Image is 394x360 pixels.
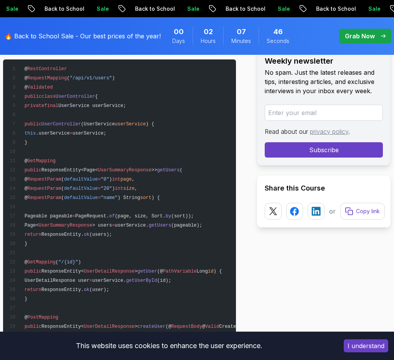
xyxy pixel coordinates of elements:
[25,241,27,247] span: }
[41,168,98,173] span: ResponseEntity<Page<
[84,287,89,293] span: ok
[265,105,383,121] input: Enter your email
[70,76,112,81] span: "/api/v1/users"
[112,223,115,228] span: =
[73,131,106,136] span: userService;
[95,94,98,99] span: {
[27,85,53,90] span: Validated
[61,195,64,201] span: (
[27,195,61,201] span: RequestParam
[25,186,27,191] span: @
[148,223,171,228] span: getUsers
[265,68,383,95] p: No spam. Just the latest releases and tips, interesting articles, and exclusive interviews in you...
[204,26,213,37] span: 2 Hours
[231,37,251,45] span: Minutes
[25,158,27,164] span: @
[56,260,58,265] span: (
[310,128,348,135] a: privacy policy
[41,287,84,293] span: ResponseEntity.
[92,223,112,228] span: > users
[44,103,58,108] span: final
[101,177,109,182] span: "0"
[166,214,171,219] span: by
[61,177,64,182] span: (
[157,269,163,274] span: (@
[41,94,56,99] span: class
[265,56,383,66] h2: Weekly newsletter
[25,214,73,219] span: Pageable pageable
[61,186,64,191] span: (
[39,223,92,228] span: UserSummaryResponse
[157,278,171,283] span: (id);
[25,140,27,145] span: }
[41,324,84,329] span: ResponseEntity<
[109,177,112,182] span: )
[67,76,69,81] span: (
[137,324,166,329] span: createUser
[58,260,78,265] span: "/{id}"
[112,186,115,191] span: )
[89,232,112,237] span: (users);
[25,131,36,136] span: this
[208,269,214,274] span: id
[89,278,92,283] span: =
[219,324,267,329] span: CreateUserRequest
[25,85,27,90] span: @
[25,177,27,182] span: @
[73,214,75,219] span: =
[112,177,120,182] span: int
[172,37,185,45] span: Days
[27,76,67,81] span: RequestMapping
[36,131,69,136] span: .userService
[78,260,81,265] span: )
[115,223,148,228] span: userService.
[5,31,161,41] p: 🔥 Back to School Sale - Our best prices of the year!
[118,195,140,201] span: ) String
[109,214,115,219] span: of
[81,122,115,127] span: (UserService
[56,94,95,99] span: UserController
[98,186,101,191] span: =
[135,269,137,274] span: >
[132,177,134,182] span: ,
[98,195,101,201] span: =
[265,183,383,194] h2: Share this Course
[25,66,27,72] span: @
[41,232,84,237] span: ResponseEntity.
[163,269,196,274] span: PathVariable
[27,177,61,182] span: RequestParam
[174,26,184,37] span: 0 Days
[180,168,182,173] span: (
[27,260,56,265] span: GetMapping
[41,122,81,127] span: UserController
[70,131,73,136] span: =
[135,186,137,191] span: ,
[25,296,27,302] span: }
[28,5,81,13] p: Back to School
[64,186,98,191] span: defaultValue
[171,5,196,13] p: Sale
[25,232,41,237] span: return
[112,76,115,81] span: )
[25,324,41,329] span: public
[171,324,202,329] span: RequestBody
[84,269,134,274] span: UserDetailResponse
[340,203,385,220] button: Copy link
[27,66,67,72] span: RestController
[25,315,27,320] span: @
[115,214,165,219] span: (page, size, Sort.
[25,195,27,201] span: @
[84,324,134,329] span: UserDetailResponse
[92,278,126,283] span: userService.
[25,260,27,265] span: @
[157,168,180,173] span: getUsers
[209,5,262,13] p: Back to School
[6,337,332,354] div: This website uses cookies to enhance the user experience.
[152,195,160,201] span: ) {
[274,26,283,37] span: 46 Seconds
[25,103,44,108] span: private
[25,122,41,127] span: public
[25,269,41,274] span: public
[171,223,202,228] span: (pageable);
[75,214,109,219] span: PageRequest.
